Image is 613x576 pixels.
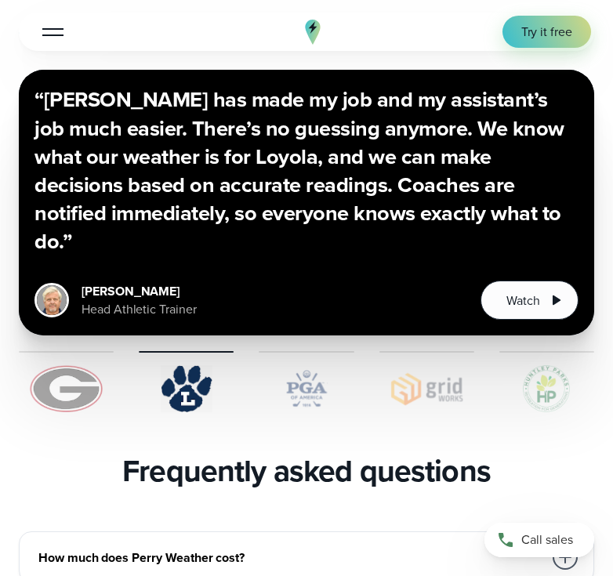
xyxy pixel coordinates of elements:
[481,281,579,320] button: Watch
[82,282,197,300] div: [PERSON_NAME]
[484,523,594,557] a: Call sales
[521,23,572,41] span: Try it free
[521,531,573,549] span: Call sales
[19,70,594,335] div: slideshow
[34,85,579,255] h3: “[PERSON_NAME] has made my job and my assistant’s job much easier. There’s no guessing anymore. W...
[379,365,474,412] img: Gridworks.svg
[82,300,197,318] div: Head Athletic Trainer
[502,16,591,48] a: Try it free
[506,292,540,310] span: Watch
[122,453,491,490] h2: Frequently asked questions
[259,365,354,412] img: PGA.svg
[38,549,543,567] h3: How much does Perry Weather cost?
[19,70,594,335] div: 2 of 5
